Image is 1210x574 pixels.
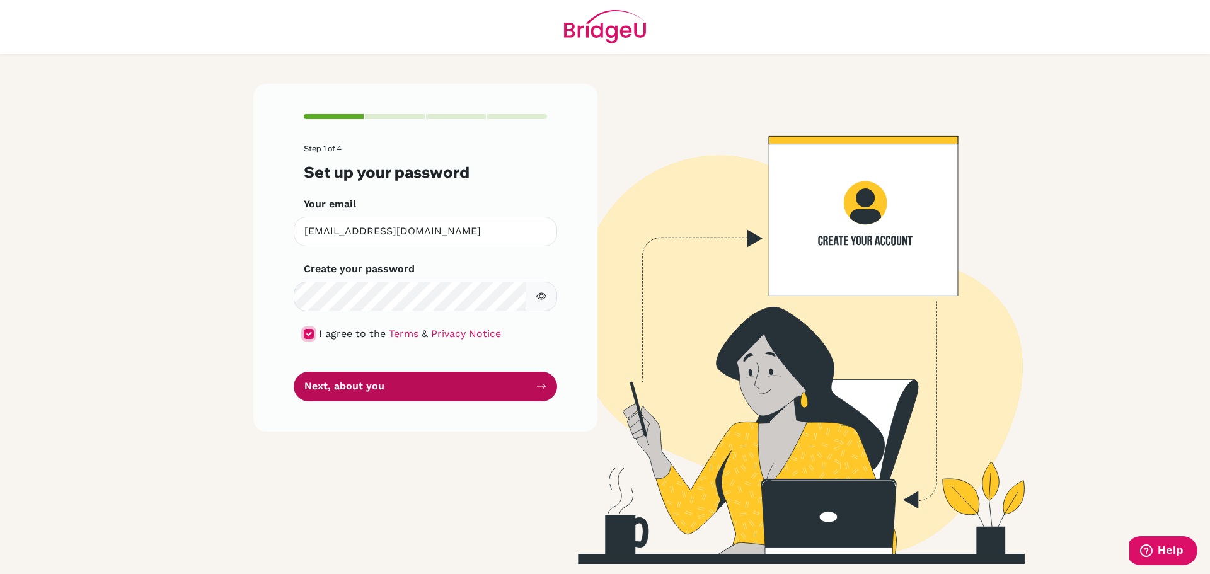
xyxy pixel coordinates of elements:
a: Privacy Notice [431,328,501,340]
label: Your email [304,197,356,212]
iframe: Opens a widget where you can find more information [1129,536,1197,568]
span: & [422,328,428,340]
h3: Set up your password [304,163,547,181]
a: Terms [389,328,418,340]
img: Create your account [425,84,1144,564]
input: Insert your email* [294,217,557,246]
span: Step 1 of 4 [304,144,342,153]
label: Create your password [304,261,415,277]
span: I agree to the [319,328,386,340]
button: Next, about you [294,372,557,401]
